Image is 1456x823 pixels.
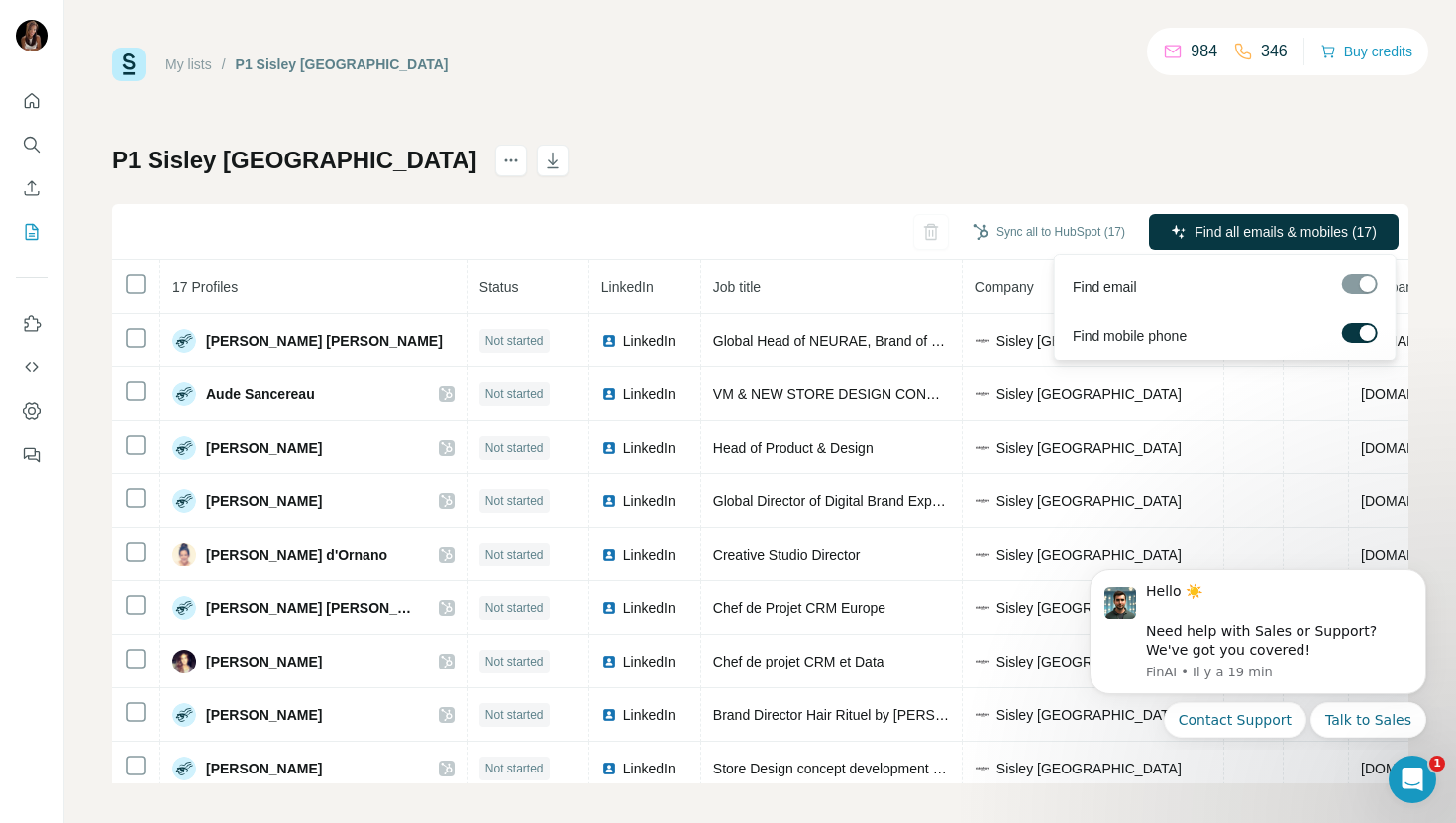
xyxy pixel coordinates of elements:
[206,545,387,565] span: [PERSON_NAME] d'Ornano
[172,650,196,673] img: Avatar
[16,83,48,119] button: Quick start
[975,761,990,776] img: company-logo
[172,489,196,513] img: Avatar
[713,440,874,456] span: Head of Product & Design
[623,331,676,351] span: LinkedIn
[975,707,990,723] img: company-logo
[172,382,196,406] img: Avatar
[601,279,654,295] span: LinkedIn
[623,652,676,671] span: LinkedIn
[16,437,48,472] button: Feedback
[206,438,322,458] span: [PERSON_NAME]
[206,598,419,618] span: [PERSON_NAME] [PERSON_NAME]
[975,493,990,509] img: company-logo
[623,759,676,778] span: LinkedIn
[206,331,443,351] span: [PERSON_NAME] [PERSON_NAME]
[172,703,196,727] img: Avatar
[601,547,617,563] img: LinkedIn logo
[601,761,617,776] img: LinkedIn logo
[165,56,212,72] a: My lists
[485,546,544,564] span: Not started
[16,306,48,342] button: Use Surfe on LinkedIn
[975,279,1034,295] span: Company
[206,491,322,511] span: [PERSON_NAME]
[601,493,617,509] img: LinkedIn logo
[485,706,544,724] span: Not started
[172,329,196,353] img: Avatar
[485,439,544,457] span: Not started
[236,54,449,74] div: P1 Sisley [GEOGRAPHIC_DATA]
[206,705,322,725] span: [PERSON_NAME]
[172,279,238,295] span: 17 Profiles
[1429,756,1445,772] span: 1
[112,145,477,176] h1: P1 Sisley [GEOGRAPHIC_DATA]
[1073,277,1137,297] span: Find email
[172,543,196,566] img: Avatar
[485,653,544,670] span: Not started
[206,384,315,404] span: Aude Sancereau
[623,438,676,458] span: LinkedIn
[996,759,1182,778] span: Sisley [GEOGRAPHIC_DATA]
[601,333,617,349] img: LinkedIn logo
[713,547,861,563] span: Creative Studio Director
[975,440,990,456] img: company-logo
[16,350,48,385] button: Use Surfe API
[996,705,1182,725] span: Sisley [GEOGRAPHIC_DATA]
[16,214,48,250] button: My lists
[222,54,226,74] li: /
[601,654,617,669] img: LinkedIn logo
[623,598,676,618] span: LinkedIn
[1261,40,1288,63] p: 346
[975,386,990,402] img: company-logo
[975,547,990,563] img: company-logo
[996,598,1182,618] span: Sisley [GEOGRAPHIC_DATA]
[1060,552,1456,750] iframe: Intercom notifications message
[996,331,1182,351] span: Sisley [GEOGRAPHIC_DATA]
[16,20,48,51] img: Avatar
[485,332,544,350] span: Not started
[713,386,1039,402] span: VM & NEW STORE DESIGN CONCEPT DIRECTOR
[1073,326,1187,346] span: Find mobile phone
[713,333,1287,349] span: Global Head of NEURAE, Brand of SISLEY Group | Member of SISLEY Executive Committee
[1320,38,1412,65] button: Buy credits
[16,393,48,429] button: Dashboard
[996,384,1182,404] span: Sisley [GEOGRAPHIC_DATA]
[495,145,527,176] button: actions
[996,545,1182,565] span: Sisley [GEOGRAPHIC_DATA]
[601,600,617,616] img: LinkedIn logo
[601,707,617,723] img: LinkedIn logo
[479,279,519,295] span: Status
[1389,756,1436,803] iframe: Intercom live chat
[172,436,196,460] img: Avatar
[713,279,761,295] span: Job title
[206,759,322,778] span: [PERSON_NAME]
[996,491,1182,511] span: Sisley [GEOGRAPHIC_DATA]
[713,600,885,616] span: Chef de Projet CRM Europe
[959,217,1139,247] button: Sync all to HubSpot (17)
[172,757,196,780] img: Avatar
[623,545,676,565] span: LinkedIn
[485,385,544,403] span: Not started
[206,652,322,671] span: [PERSON_NAME]
[1149,214,1399,250] button: Find all emails & mobiles (17)
[1191,40,1217,63] p: 984
[112,48,146,81] img: Surfe Logo
[975,654,990,669] img: company-logo
[996,438,1182,458] span: Sisley [GEOGRAPHIC_DATA]
[16,170,48,206] button: Enrich CSV
[485,492,544,510] span: Not started
[623,384,676,404] span: LinkedIn
[713,707,1007,723] span: Brand Director Hair Rituel by [PERSON_NAME]
[975,333,990,349] img: company-logo
[16,127,48,162] button: Search
[601,386,617,402] img: LinkedIn logo
[1195,222,1377,242] span: Find all emails & mobiles (17)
